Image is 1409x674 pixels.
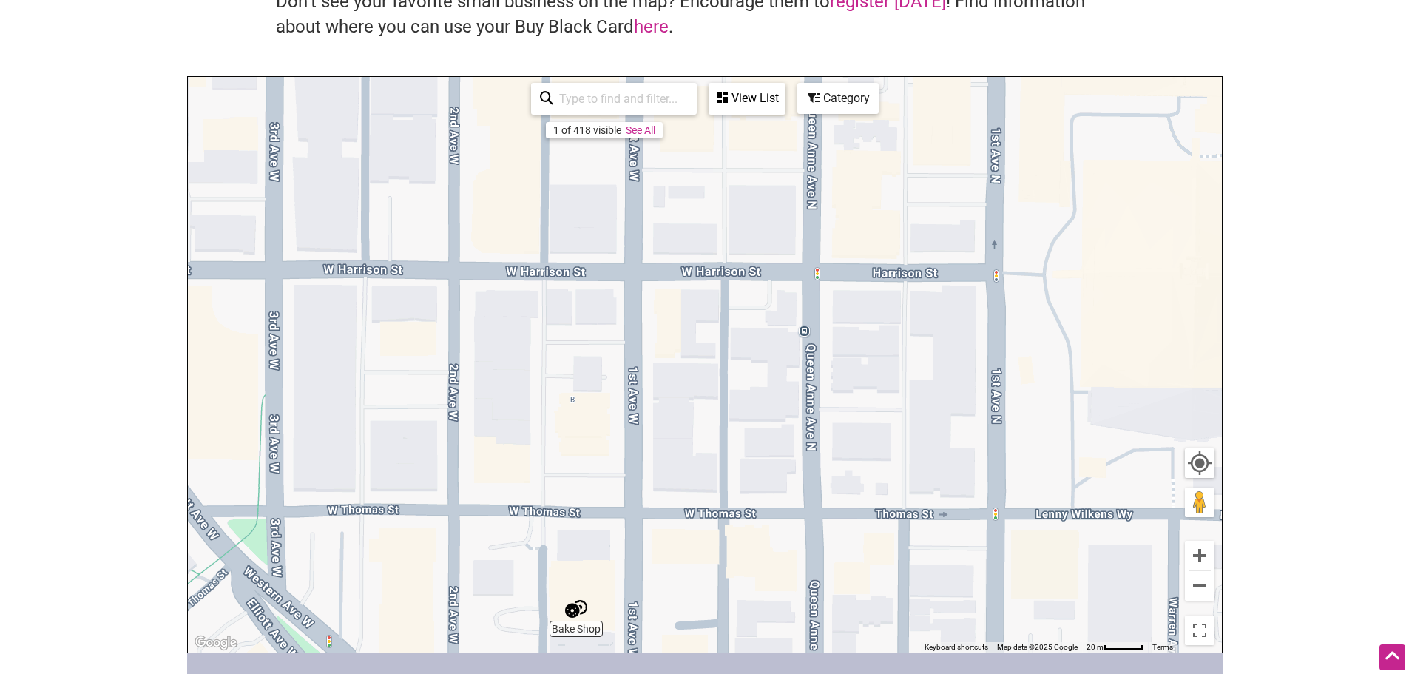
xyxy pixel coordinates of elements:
button: Drag Pegman onto the map to open Street View [1185,488,1214,517]
button: Your Location [1185,448,1214,478]
button: Keyboard shortcuts [925,642,988,653]
img: Google [192,633,240,653]
a: Terms [1152,643,1173,651]
button: Toggle fullscreen view [1184,615,1215,646]
span: Map data ©2025 Google [997,643,1078,651]
div: Filter by category [797,83,879,114]
div: 1 of 418 visible [553,124,621,136]
div: View List [710,84,784,112]
button: Zoom in [1185,541,1214,570]
div: Type to search and filter [531,83,697,115]
span: 20 m [1087,643,1104,651]
div: Scroll Back to Top [1379,644,1405,670]
a: here [634,16,669,37]
button: Zoom out [1185,571,1214,601]
div: See a list of the visible businesses [709,83,785,115]
a: Open this area in Google Maps (opens a new window) [192,633,240,653]
a: See All [626,124,655,136]
div: Category [799,84,877,112]
div: Bake Shop [565,598,587,620]
input: Type to find and filter... [553,84,688,113]
button: Map Scale: 20 m per 50 pixels [1082,642,1148,653]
